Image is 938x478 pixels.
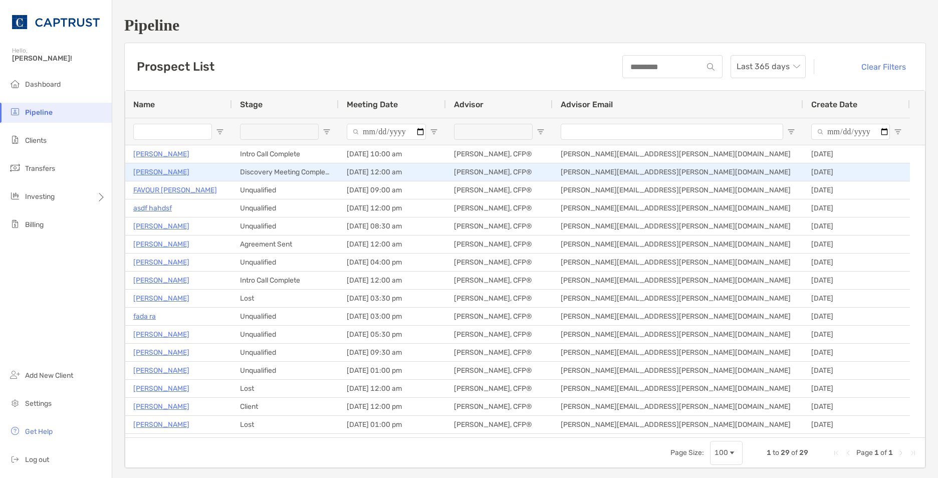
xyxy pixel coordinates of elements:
div: [DATE] 12:00 am [339,272,446,289]
a: [PERSON_NAME] [133,418,189,431]
span: Get Help [25,427,53,436]
button: Open Filter Menu [430,128,438,136]
div: [PERSON_NAME], CFP® [446,199,553,217]
div: [DATE] [803,290,910,307]
div: [DATE] 12:00 am [339,163,446,181]
img: input icon [707,63,715,71]
h1: Pipeline [124,16,926,35]
div: [DATE] [803,362,910,379]
p: [PERSON_NAME] [133,220,189,232]
div: Unqualified [232,181,339,199]
div: [PERSON_NAME][EMAIL_ADDRESS][PERSON_NAME][DOMAIN_NAME] [553,199,803,217]
div: [DATE] 03:00 pm [339,308,446,325]
button: Open Filter Menu [787,128,795,136]
div: [DATE] [803,308,910,325]
div: Page Size: [670,448,704,457]
div: [PERSON_NAME][EMAIL_ADDRESS][PERSON_NAME][DOMAIN_NAME] [553,416,803,433]
img: CAPTRUST Logo [12,4,100,40]
a: [PERSON_NAME] [133,238,189,251]
div: [PERSON_NAME], CFP® [446,362,553,379]
div: [DATE] [803,326,910,343]
div: Discovery Meeting Complete [232,163,339,181]
button: Open Filter Menu [537,128,545,136]
span: Meeting Date [347,100,398,109]
div: Lost [232,380,339,397]
div: [DATE] [803,254,910,271]
a: asdf hahdsf [133,202,172,214]
p: [PERSON_NAME] [133,400,189,413]
div: Unqualified [232,254,339,271]
span: Transfers [25,164,55,173]
p: [PERSON_NAME] [133,256,189,269]
div: Unqualified [232,344,339,361]
div: [DATE] [803,272,910,289]
div: [DATE] [803,380,910,397]
div: [PERSON_NAME][EMAIL_ADDRESS][PERSON_NAME][DOMAIN_NAME] [553,380,803,397]
span: of [791,448,798,457]
span: Advisor Email [561,100,613,109]
div: Previous Page [844,449,852,457]
span: [PERSON_NAME]! [12,54,106,63]
div: Unqualified [232,362,339,379]
a: [PERSON_NAME] [133,382,189,395]
a: [PERSON_NAME] [133,346,189,359]
div: [PERSON_NAME], CFP® [446,254,553,271]
div: Unqualified [232,199,339,217]
img: investing icon [9,190,21,202]
a: fada ra [133,310,156,323]
div: [PERSON_NAME][EMAIL_ADDRESS][PERSON_NAME][DOMAIN_NAME] [553,308,803,325]
div: [DATE] 12:00 am [339,235,446,253]
button: Clear Filters [846,56,913,78]
div: [PERSON_NAME], CFP® [446,308,553,325]
span: Advisor [454,100,484,109]
div: [PERSON_NAME], CFP® [446,398,553,415]
span: Page [856,448,873,457]
div: Intro Call Complete [232,272,339,289]
input: Advisor Email Filter Input [561,124,783,140]
div: [DATE] [803,416,910,433]
img: get-help icon [9,425,21,437]
span: 1 [874,448,879,457]
span: Stage [240,100,263,109]
span: Add New Client [25,371,73,380]
span: 1 [888,448,893,457]
img: billing icon [9,218,21,230]
div: [DATE] 10:00 am [339,145,446,163]
img: dashboard icon [9,78,21,90]
div: [DATE] [803,344,910,361]
span: Pipeline [25,108,53,117]
div: [DATE] [803,217,910,235]
div: [DATE] 01:00 pm [339,416,446,433]
div: [DATE] 03:30 pm [339,290,446,307]
a: [PERSON_NAME] [133,148,189,160]
span: Log out [25,455,49,464]
div: [DATE] 10:00 am [339,434,446,451]
div: Lost [232,416,339,433]
span: 1 [767,448,771,457]
div: Client [232,398,339,415]
span: Billing [25,220,44,229]
div: [PERSON_NAME][EMAIL_ADDRESS][PERSON_NAME][DOMAIN_NAME] [553,398,803,415]
span: 29 [781,448,790,457]
div: [DATE] [803,181,910,199]
input: Create Date Filter Input [811,124,890,140]
div: [PERSON_NAME], CFP® [446,344,553,361]
img: add_new_client icon [9,369,21,381]
div: [PERSON_NAME][EMAIL_ADDRESS][PERSON_NAME][DOMAIN_NAME] [553,344,803,361]
div: [PERSON_NAME][EMAIL_ADDRESS][PERSON_NAME][DOMAIN_NAME] [553,163,803,181]
button: Open Filter Menu [216,128,224,136]
a: [PERSON_NAME] [133,364,189,377]
img: transfers icon [9,162,21,174]
div: [PERSON_NAME], CFP® [446,163,553,181]
div: 100 [715,448,728,457]
div: [PERSON_NAME][EMAIL_ADDRESS][PERSON_NAME][DOMAIN_NAME] [553,217,803,235]
div: [DATE] [803,235,910,253]
span: Name [133,100,155,109]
